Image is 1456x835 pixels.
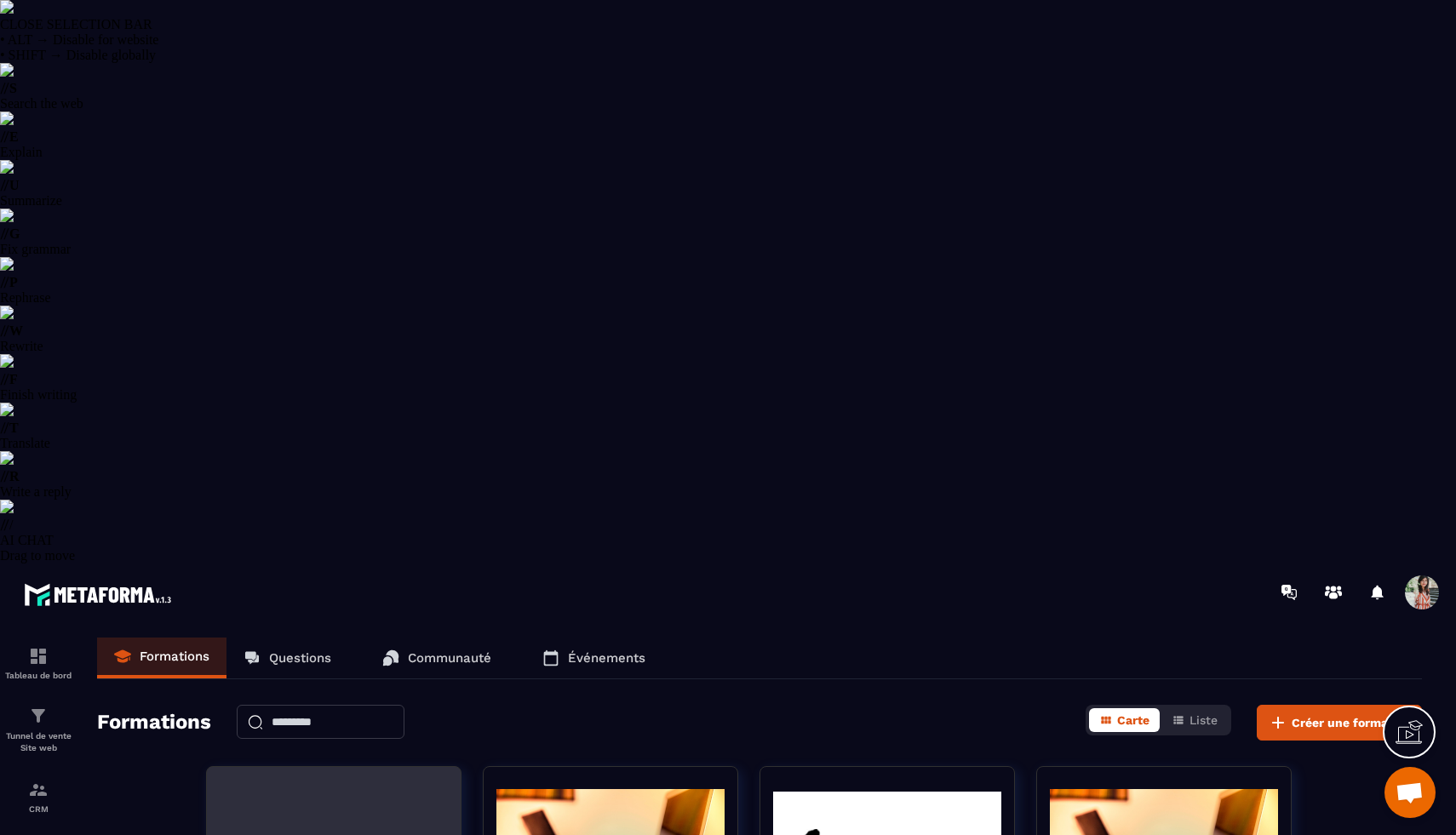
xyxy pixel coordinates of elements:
p: Tableau de bord [4,671,72,680]
a: Questions [226,638,348,678]
img: formation [28,646,49,666]
span: Créer une formation [1292,714,1411,731]
p: Tunnel de vente Site web [4,730,72,754]
img: logo [24,579,177,610]
span: Liste [1189,713,1218,727]
span: Carte [1117,713,1149,727]
p: Communauté [408,650,491,666]
img: formation [28,780,49,800]
div: Ouvrir le chat [1384,767,1436,818]
a: Communauté [365,638,508,678]
a: formationformationCRM [4,767,72,826]
h2: Formations [97,705,211,741]
p: Événements [568,650,645,666]
p: CRM [4,804,72,814]
button: Créer une formation [1257,705,1422,741]
a: formationformationTableau de bord [4,633,72,693]
p: Questions [269,650,331,666]
a: formationformationTunnel de vente Site web [4,693,72,767]
button: Liste [1161,708,1228,732]
a: Formations [97,638,226,678]
a: Événements [525,638,662,678]
button: Carte [1089,708,1160,732]
p: Formations [140,649,209,664]
img: formation [28,706,49,726]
